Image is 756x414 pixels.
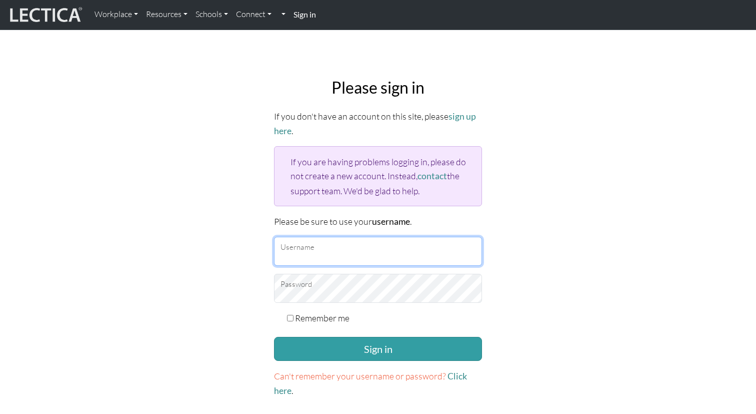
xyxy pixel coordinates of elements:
h2: Please sign in [274,78,482,97]
strong: Sign in [293,10,316,19]
p: If you don't have an account on this site, please . [274,109,482,138]
a: Resources [142,4,191,25]
a: Workplace [90,4,142,25]
a: Sign in [289,4,320,26]
div: If you are having problems logging in, please do not create a new account. Instead, the support t... [274,146,482,206]
img: lecticalive [7,6,82,25]
strong: username [372,216,410,227]
span: Can't remember your username or password? [274,370,446,381]
p: . [274,369,482,398]
a: Schools [191,4,232,25]
button: Sign in [274,337,482,361]
p: Please be sure to use your . [274,214,482,229]
a: Connect [232,4,275,25]
input: Username [274,237,482,266]
a: contact [417,171,447,181]
label: Remember me [295,311,349,325]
